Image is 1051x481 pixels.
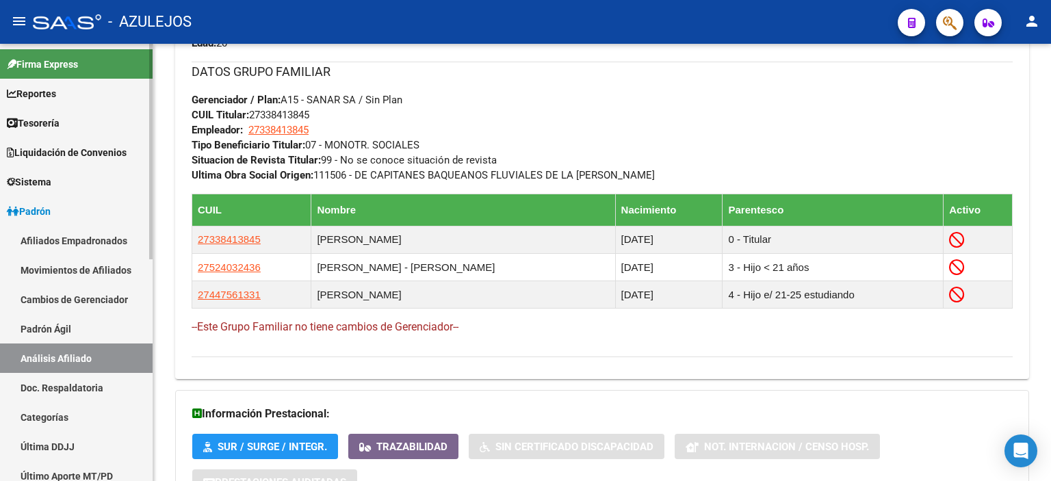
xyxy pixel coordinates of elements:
[311,194,615,226] th: Nombre
[723,281,944,309] td: 4 - Hijo e/ 21-25 estudiando
[108,7,192,37] span: - AZULEJOS
[7,116,60,131] span: Tesorería
[192,320,1013,335] h4: --Este Grupo Familiar no tiene cambios de Gerenciador--
[192,94,281,106] strong: Gerenciador / Plan:
[192,37,216,49] strong: Edad:
[192,154,321,166] strong: Situacion de Revista Titular:
[192,169,655,181] span: 111506 - DE CAPITANES BAQUEANOS FLUVIALES DE LA [PERSON_NAME]
[192,139,305,151] strong: Tipo Beneficiario Titular:
[311,281,615,309] td: [PERSON_NAME]
[192,434,338,459] button: SUR / SURGE / INTEGR.
[192,37,227,49] span: 20
[192,139,419,151] span: 07 - MONOTR. SOCIALES
[248,124,309,136] span: 27338413845
[192,124,243,136] strong: Empleador:
[192,94,402,106] span: A15 - SANAR SA / Sin Plan
[1024,13,1040,29] mat-icon: person
[704,441,869,453] span: Not. Internacion / Censo Hosp.
[723,226,944,253] td: 0 - Titular
[469,434,664,459] button: Sin Certificado Discapacidad
[615,194,723,226] th: Nacimiento
[615,254,723,281] td: [DATE]
[218,441,327,453] span: SUR / SURGE / INTEGR.
[7,204,51,219] span: Padrón
[723,194,944,226] th: Parentesco
[495,441,653,453] span: Sin Certificado Discapacidad
[944,194,1013,226] th: Activo
[723,254,944,281] td: 3 - Hijo < 21 años
[615,281,723,309] td: [DATE]
[192,194,311,226] th: CUIL
[192,404,1012,424] h3: Información Prestacional:
[7,145,127,160] span: Liquidación de Convenios
[615,226,723,253] td: [DATE]
[198,233,261,245] span: 27338413845
[192,154,497,166] span: 99 - No se conoce situación de revista
[7,57,78,72] span: Firma Express
[376,441,447,453] span: Trazabilidad
[311,226,615,253] td: [PERSON_NAME]
[311,254,615,281] td: [PERSON_NAME] - [PERSON_NAME]
[192,62,1013,81] h3: DATOS GRUPO FAMILIAR
[198,289,261,300] span: 27447561331
[11,13,27,29] mat-icon: menu
[1004,434,1037,467] div: Open Intercom Messenger
[192,109,249,121] strong: CUIL Titular:
[348,434,458,459] button: Trazabilidad
[7,174,51,190] span: Sistema
[192,169,313,181] strong: Ultima Obra Social Origen:
[7,86,56,101] span: Reportes
[675,434,880,459] button: Not. Internacion / Censo Hosp.
[198,261,261,273] span: 27524032436
[192,109,309,121] span: 27338413845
